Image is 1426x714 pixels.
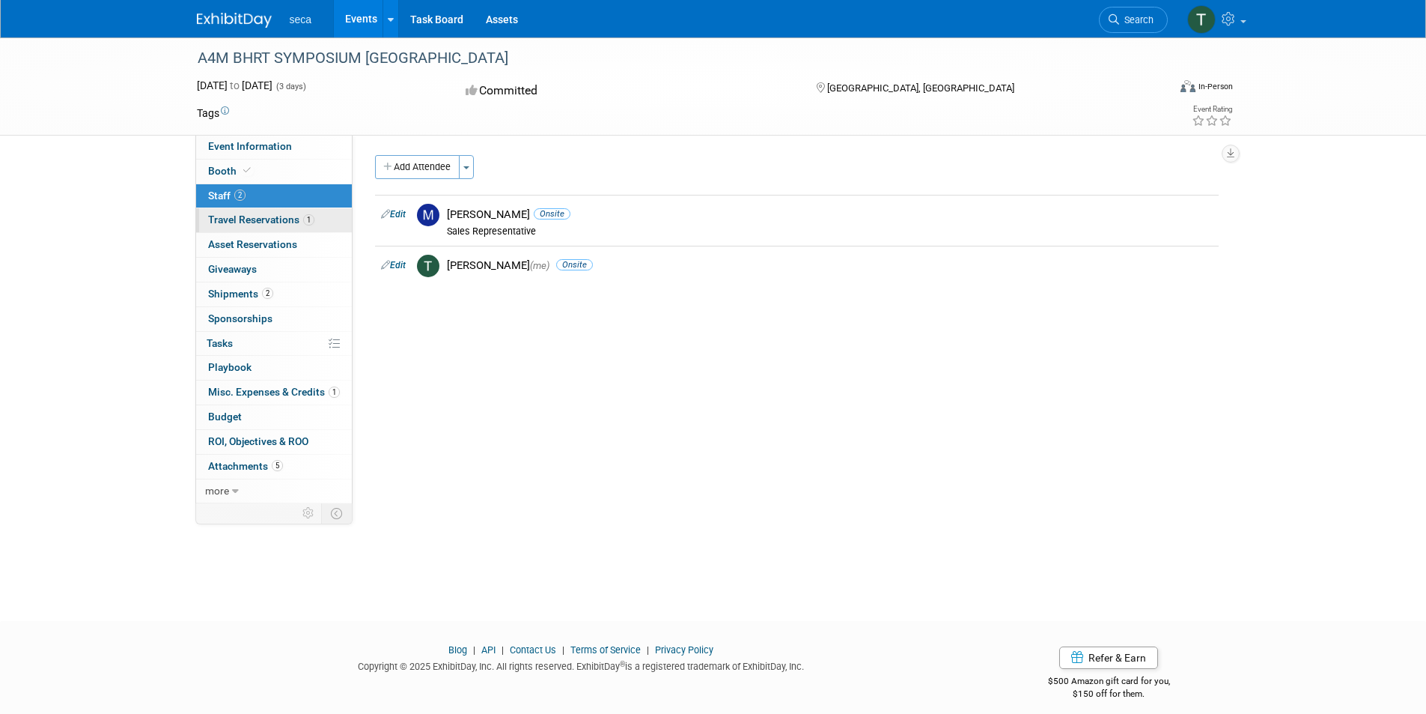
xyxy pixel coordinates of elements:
span: more [205,485,229,497]
a: more [196,479,352,503]
span: | [558,644,568,656]
img: M.jpg [417,204,439,226]
td: Toggle Event Tabs [321,503,352,523]
a: Sponsorships [196,307,352,331]
span: 2 [262,288,273,299]
a: Staff2 [196,184,352,208]
span: [DATE] [DATE] [197,79,272,91]
span: 5 [272,460,283,471]
span: 2 [234,190,246,201]
a: Giveaways [196,258,352,282]
span: | [469,644,479,656]
a: Edit [381,209,406,220]
a: Tasks [196,332,352,356]
span: Sponsorships [208,312,272,324]
span: Search [1119,14,1154,25]
img: Tessa Schwikerath [1187,5,1216,34]
span: Misc. Expenses & Credits [208,386,340,398]
span: (3 days) [275,82,306,91]
a: Budget [196,405,352,429]
a: Blog [448,644,467,656]
div: $150 off for them. [988,688,1230,701]
img: T.jpg [417,255,439,277]
span: to [228,79,242,91]
span: Giveaways [208,263,257,275]
div: Event Rating [1192,106,1232,113]
a: Search [1099,7,1168,33]
span: Shipments [208,288,273,300]
a: API [481,644,496,656]
a: Attachments5 [196,455,352,479]
div: [PERSON_NAME] [447,208,1213,222]
div: [PERSON_NAME] [447,258,1213,273]
a: Booth [196,160,352,184]
div: Sales Representative [447,226,1213,238]
a: Refer & Earn [1059,647,1158,669]
span: ROI, Objectives & ROO [208,435,308,447]
div: A4M BHRT SYMPOSIUM [GEOGRAPHIC_DATA] [192,45,1145,72]
a: Terms of Service [570,644,641,656]
span: Budget [208,411,242,423]
span: | [643,644,653,656]
span: | [498,644,508,656]
a: Privacy Policy [655,644,713,656]
sup: ® [620,660,625,668]
a: Edit [381,260,406,270]
span: Attachments [208,460,283,472]
span: Onsite [556,259,593,270]
span: Booth [208,165,254,177]
span: Event Information [208,140,292,152]
a: Contact Us [510,644,556,656]
div: $500 Amazon gift card for you, [988,665,1230,700]
td: Personalize Event Tab Strip [296,503,322,523]
a: Asset Reservations [196,233,352,257]
a: Event Information [196,135,352,159]
span: Playbook [208,361,252,373]
td: Tags [197,106,229,121]
div: Event Format [1079,78,1234,100]
a: ROI, Objectives & ROO [196,430,352,454]
i: Booth reservation complete [243,166,251,175]
span: Onsite [534,208,570,220]
span: Travel Reservations [208,214,314,226]
button: Add Attendee [375,155,460,179]
span: (me) [530,260,549,271]
a: Playbook [196,356,352,380]
span: Tasks [207,337,233,349]
span: seca [290,13,312,25]
span: [GEOGRAPHIC_DATA], [GEOGRAPHIC_DATA] [827,82,1014,94]
div: Copyright © 2025 ExhibitDay, Inc. All rights reserved. ExhibitDay is a registered trademark of Ex... [197,656,966,674]
a: Shipments2 [196,282,352,306]
img: ExhibitDay [197,13,272,28]
a: Travel Reservations1 [196,208,352,232]
span: 1 [329,387,340,398]
span: Asset Reservations [208,238,297,250]
div: In-Person [1198,81,1233,92]
span: 1 [303,214,314,226]
span: Staff [208,190,246,202]
a: Misc. Expenses & Credits1 [196,381,352,405]
img: Format-Inperson.png [1180,80,1195,92]
div: Committed [461,78,792,104]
